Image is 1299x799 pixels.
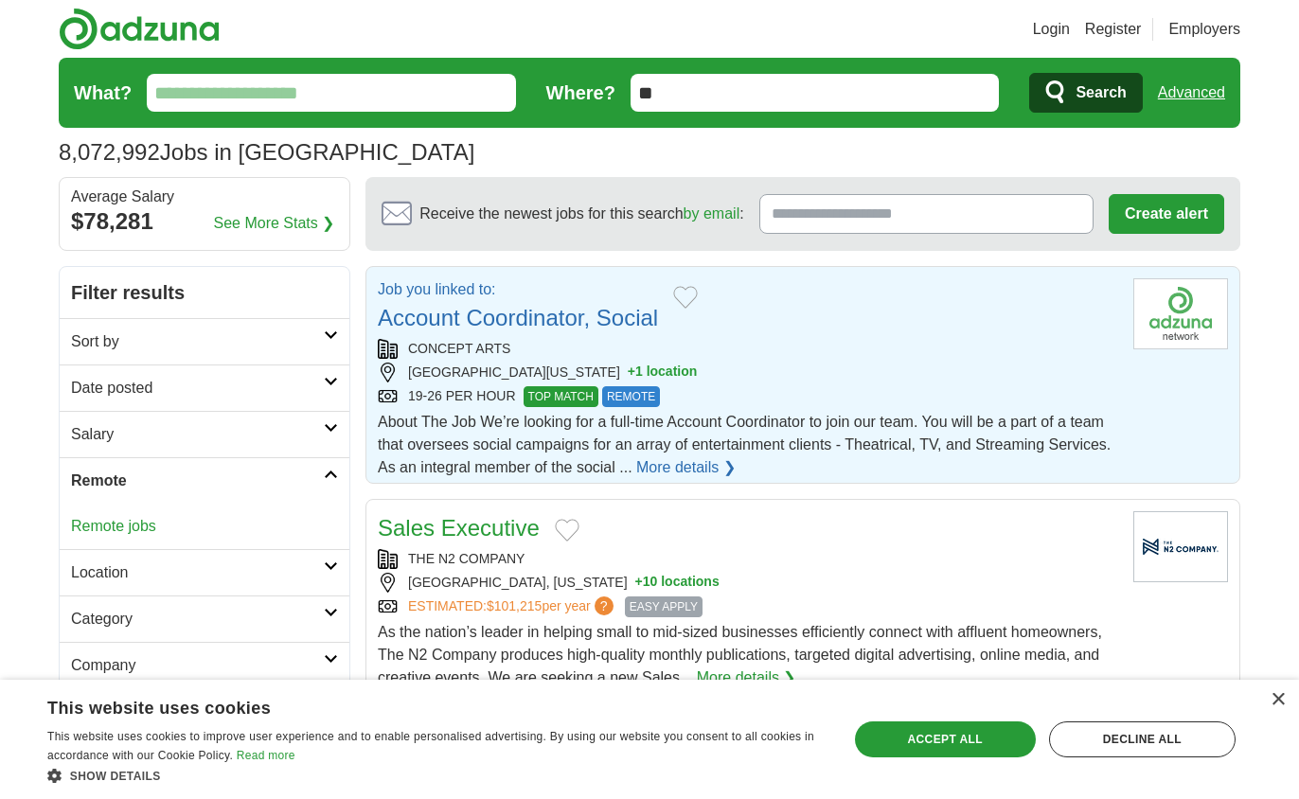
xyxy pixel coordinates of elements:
h2: Salary [71,423,324,446]
span: EASY APPLY [625,596,703,617]
div: Show details [47,766,824,785]
span: About The Job We’re looking for a full-time Account Coordinator to join our team. You will be a p... [378,414,1111,475]
a: Read more, opens a new window [237,749,295,762]
span: + [635,573,643,593]
h2: Sort by [71,330,324,353]
p: Job you linked to: [378,278,658,301]
a: Location [60,549,349,595]
a: Remote [60,457,349,504]
label: Where? [546,79,615,107]
label: What? [74,79,132,107]
div: THE N2 COMPANY [378,549,1118,569]
div: [GEOGRAPHIC_DATA][US_STATE] [378,363,1118,382]
h2: Company [71,654,324,677]
h2: Category [71,608,324,630]
div: Close [1271,693,1285,707]
h2: Filter results [60,267,349,318]
a: See More Stats ❯ [214,212,335,235]
button: Add to favorite jobs [673,286,698,309]
a: by email [684,205,740,222]
a: Login [1033,18,1070,41]
span: TOP MATCH [524,386,598,407]
button: Search [1029,73,1142,113]
span: Receive the newest jobs for this search : [419,203,743,225]
a: Company [60,642,349,688]
a: More details ❯ [636,456,736,479]
a: Sort by [60,318,349,364]
span: This website uses cookies to improve user experience and to enable personalised advertising. By u... [47,730,814,762]
h1: Jobs in [GEOGRAPHIC_DATA] [59,139,474,165]
a: Salary [60,411,349,457]
a: More details ❯ [697,666,796,689]
button: +10 locations [635,573,720,593]
span: As the nation’s leader in helping small to mid-sized businesses efficiently connect with affluent... [378,624,1102,685]
span: + [628,363,635,382]
img: Company logo [1133,278,1228,349]
div: Decline all [1049,721,1236,757]
span: Search [1076,74,1126,112]
a: Date posted [60,364,349,411]
span: ? [595,596,614,615]
h2: Date posted [71,377,324,399]
div: [GEOGRAPHIC_DATA], [US_STATE] [378,573,1118,593]
div: Average Salary [71,189,338,204]
div: Accept all [855,721,1036,757]
h2: Remote [71,470,324,492]
img: Adzuna logo [59,8,220,50]
span: Show details [70,770,161,783]
button: Add to favorite jobs [555,519,579,542]
h2: Location [71,561,324,584]
div: $78,281 [71,204,338,239]
a: Category [60,595,349,642]
a: Account Coordinator, Social [378,305,658,330]
div: 19-26 PER HOUR [378,386,1118,407]
div: This website uses cookies [47,691,776,719]
button: +1 location [628,363,698,382]
div: CONCEPT ARTS [378,339,1118,359]
img: Company logo [1133,511,1228,582]
span: REMOTE [602,386,660,407]
a: Register [1085,18,1142,41]
a: Employers [1168,18,1240,41]
a: Remote jobs [71,518,156,534]
span: $101,215 [487,598,542,613]
button: Create alert [1109,194,1224,234]
span: 8,072,992 [59,135,160,169]
a: Sales Executive [378,515,540,541]
a: ESTIMATED:$101,215per year? [408,596,617,617]
a: Advanced [1158,74,1225,112]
